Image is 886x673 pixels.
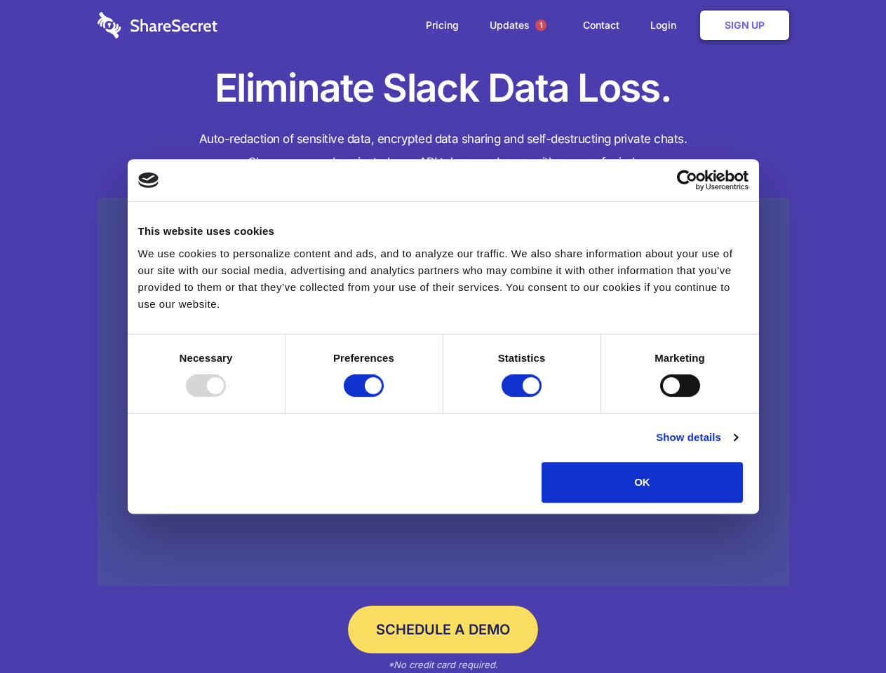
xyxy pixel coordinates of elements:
strong: Marketing [655,352,705,364]
span: 1 [535,20,546,31]
a: Pricing [412,4,473,47]
a: Schedule a Demo [348,606,538,653]
h4: Auto-redaction of sensitive data, encrypted data sharing and self-destructing private chats. Shar... [98,128,789,174]
a: Wistia video thumbnail [98,198,789,587]
a: Usercentrics Cookiebot - opens in a new window [626,170,749,191]
strong: Necessary [180,352,233,364]
a: Show details [656,429,737,446]
em: *No credit card required. [388,659,498,670]
strong: Statistics [498,352,546,364]
div: We use cookies to personalize content and ads, and to analyze our traffic. We also share informat... [138,245,749,313]
div: This website uses cookies [138,223,749,240]
a: Contact [569,4,633,47]
a: Sign Up [700,11,789,40]
img: logo [138,172,159,188]
h1: Eliminate Slack Data Loss. [98,63,789,114]
img: logo-wordmark-white-trans-d4663122ce5f474addd5e946df7df03e33cb6a1c49d2221995e7729f52c070b2.svg [98,12,217,39]
a: Login [636,4,697,47]
button: OK [542,462,743,503]
strong: Preferences [333,352,394,364]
